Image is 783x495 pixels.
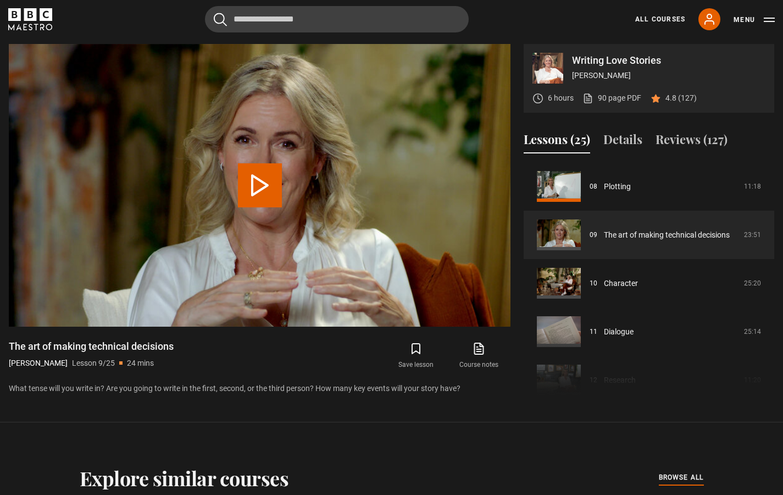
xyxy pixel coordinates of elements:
p: 6 hours [548,92,574,104]
a: Plotting [604,181,631,193]
p: 4.8 (127) [665,92,697,104]
button: Play Lesson The art of making technical decisions [238,163,282,207]
a: The art of making technical decisions [604,229,730,241]
button: Details [603,130,642,153]
h2: Explore similar courses [80,466,289,490]
p: [PERSON_NAME] [9,358,68,369]
a: 90 page PDF [582,92,641,104]
input: Search [205,6,469,32]
p: [PERSON_NAME] [572,70,765,81]
button: Save lesson [385,340,447,372]
p: What tense will you write in? Are you going to write in the first, second, or the third person? H... [9,383,510,394]
a: browse all [659,472,704,484]
a: Character [604,278,638,289]
p: Lesson 9/25 [72,358,115,369]
span: browse all [659,472,704,483]
button: Submit the search query [214,13,227,26]
a: Dialogue [604,326,634,338]
button: Reviews (127) [656,130,728,153]
p: Writing Love Stories [572,56,765,65]
p: 24 mins [127,358,154,369]
button: Toggle navigation [734,14,775,25]
a: All Courses [635,14,685,24]
svg: BBC Maestro [8,8,52,30]
a: Course notes [448,340,510,372]
button: Lessons (25) [524,130,590,153]
video-js: Video Player [9,44,510,327]
h1: The art of making technical decisions [9,340,174,353]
